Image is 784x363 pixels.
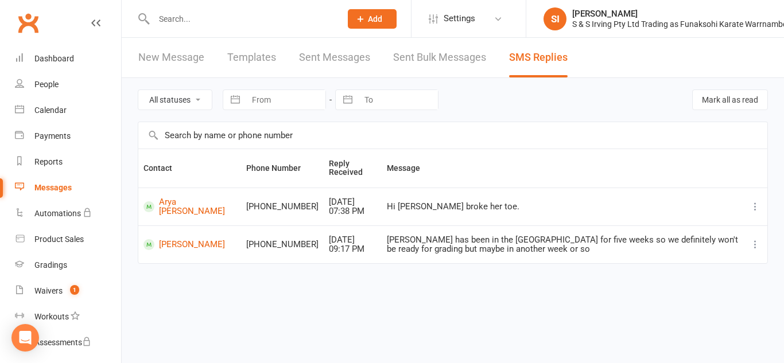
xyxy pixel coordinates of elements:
div: Assessments [34,338,91,347]
a: Workouts [15,304,121,330]
a: SMS Replies [509,38,568,77]
div: Gradings [34,260,67,270]
div: Open Intercom Messenger [11,324,39,352]
a: Waivers 1 [15,278,121,304]
div: Product Sales [34,235,84,244]
div: Reports [34,157,63,166]
div: Automations [34,209,81,218]
div: SI [544,7,566,30]
div: [DATE] [329,235,376,245]
div: 07:38 PM [329,206,376,216]
th: Phone Number [241,149,324,188]
a: Assessments [15,330,121,356]
a: Automations [15,201,121,227]
a: Arya [PERSON_NAME] [143,197,236,216]
div: People [34,80,59,89]
div: Messages [34,183,72,192]
div: Waivers [34,286,63,295]
input: Search... [150,11,333,27]
input: To [358,90,438,110]
div: Calendar [34,106,67,115]
input: From [246,90,325,110]
div: [PHONE_NUMBER] [246,202,319,212]
a: Sent Messages [299,38,370,77]
th: Message [382,149,743,188]
a: Dashboard [15,46,121,72]
a: Messages [15,175,121,201]
button: Mark all as read [692,89,768,110]
div: Hi [PERSON_NAME] broke her toe. [387,202,738,212]
a: Product Sales [15,227,121,252]
div: Workouts [34,312,69,321]
a: New Message [138,38,204,77]
span: 1 [70,285,79,295]
div: [PHONE_NUMBER] [246,240,319,249]
div: 09:17 PM [329,244,376,254]
a: Calendar [15,97,121,123]
input: Search by name or phone number [138,122,767,149]
a: [PERSON_NAME] [143,239,236,250]
div: [PERSON_NAME] has been in the [GEOGRAPHIC_DATA] for five weeks so we definitely won't be ready fo... [387,235,738,254]
a: Sent Bulk Messages [393,38,486,77]
button: Add [348,9,397,29]
div: Payments [34,131,71,140]
th: Reply Received [324,149,381,188]
a: Clubworx [14,9,42,37]
a: Reports [15,149,121,175]
th: Contact [138,149,241,188]
span: Settings [444,6,475,32]
div: Dashboard [34,54,74,63]
a: Payments [15,123,121,149]
a: Templates [227,38,276,77]
a: Gradings [15,252,121,278]
a: People [15,72,121,97]
span: Add [368,14,382,24]
div: [DATE] [329,197,376,207]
